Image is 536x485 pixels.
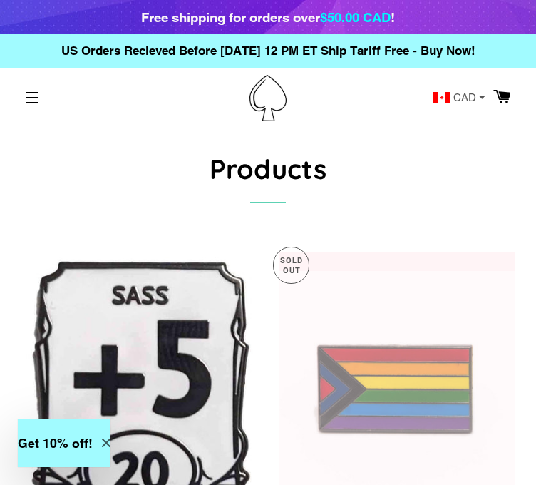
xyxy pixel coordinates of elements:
div: Free shipping for orders over ! [141,7,395,27]
img: Pin-Ace [249,75,287,121]
h1: Products [21,150,515,188]
p: Sold Out [274,247,309,284]
span: CAD [453,92,476,103]
span: $50.00 CAD [320,9,391,25]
